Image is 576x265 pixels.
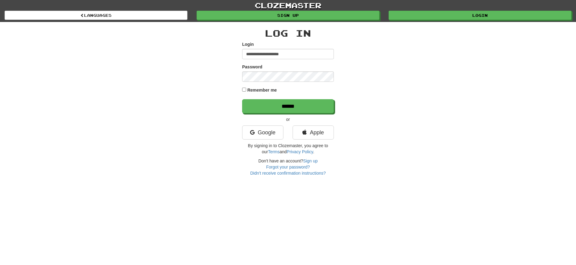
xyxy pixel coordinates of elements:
a: Terms [268,149,279,154]
label: Login [242,41,254,47]
label: Password [242,64,262,70]
a: Privacy Policy [287,149,313,154]
a: Didn't receive confirmation instructions? [250,171,326,176]
a: Login [389,11,571,20]
h2: Log In [242,28,334,38]
a: Sign up [197,11,379,20]
div: Don't have an account? [242,158,334,176]
a: Sign up [303,158,318,163]
p: or [242,116,334,122]
a: Google [242,125,283,140]
a: Languages [5,11,187,20]
a: Apple [293,125,334,140]
a: Forgot your password? [266,165,310,169]
label: Remember me [247,87,277,93]
p: By signing in to Clozemaster, you agree to our and . [242,143,334,155]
